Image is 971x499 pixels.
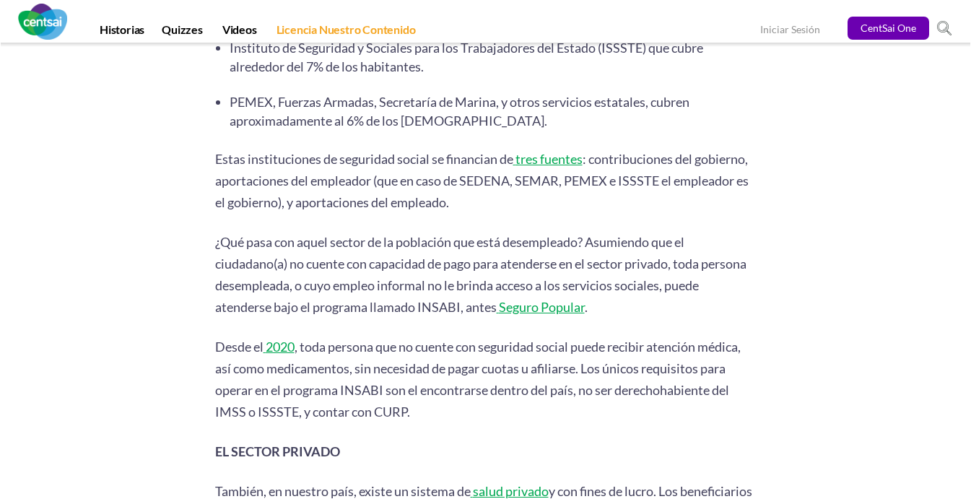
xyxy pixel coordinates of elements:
[153,22,212,43] a: Quizzes
[515,151,583,167] span: tres fuentes
[230,40,703,74] span: Instituto de Seguridad y Sociales para los Trabajadores del Estado (ISSSTE) que cubre alrededor d...
[471,483,549,499] a: salud privado
[91,22,153,43] a: Historias
[215,339,264,355] span: Desde el
[18,4,67,40] img: CentSai
[513,151,583,167] a: tres fuentes
[215,339,741,420] span: , toda persona que no cuente con seguridad social puede recibir atención médica, así como medicam...
[215,483,471,499] span: También, en nuestro país, existe un sistema de
[266,339,295,355] span: 2020
[497,299,585,315] a: Seguro Popular
[230,94,689,129] span: PEMEX, Fuerzas Armadas, Secretaría de Marina, y otros servicios estatales, cubren aproximadamente...
[473,483,549,499] span: salud privado
[215,151,749,210] span: : contribuciones del gobierno, aportaciones del empleador (que en caso de SEDENA, SEMAR, PEMEX e ...
[760,23,820,38] a: Iniciar Sesión
[499,299,585,315] span: Seguro Popular
[214,22,266,43] a: Videos
[215,443,340,459] b: EL SECTOR PRIVADO
[848,17,929,40] a: CentSai One
[264,339,295,355] a: 2020
[268,22,424,43] a: Licencia Nuestro Contenido
[215,151,513,167] span: Estas instituciones de seguridad social se financian de
[215,234,746,315] span: ¿Qué pasa con aquel sector de la población que está desempleado? Asumiendo que el ciudadano(a) no...
[585,299,588,315] span: .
